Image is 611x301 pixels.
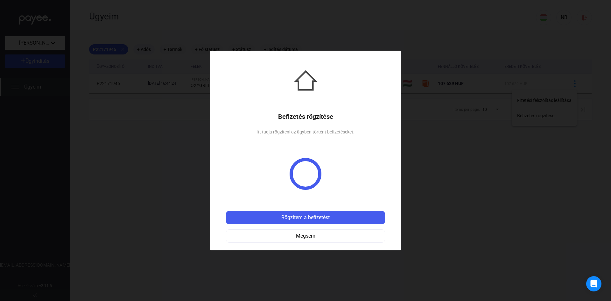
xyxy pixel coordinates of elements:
[256,128,355,136] div: Itt tudja rögzíteni az ügyben történt befizetéseket.
[278,113,333,120] h1: Befizetés rögzítése
[228,214,383,221] div: Rögzítem a befizetést
[586,276,601,291] div: Open Intercom Messenger
[226,211,385,224] button: Rögzítem a befizetést
[294,69,317,92] img: house
[226,229,385,243] button: Mégsem
[228,232,383,240] div: Mégsem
